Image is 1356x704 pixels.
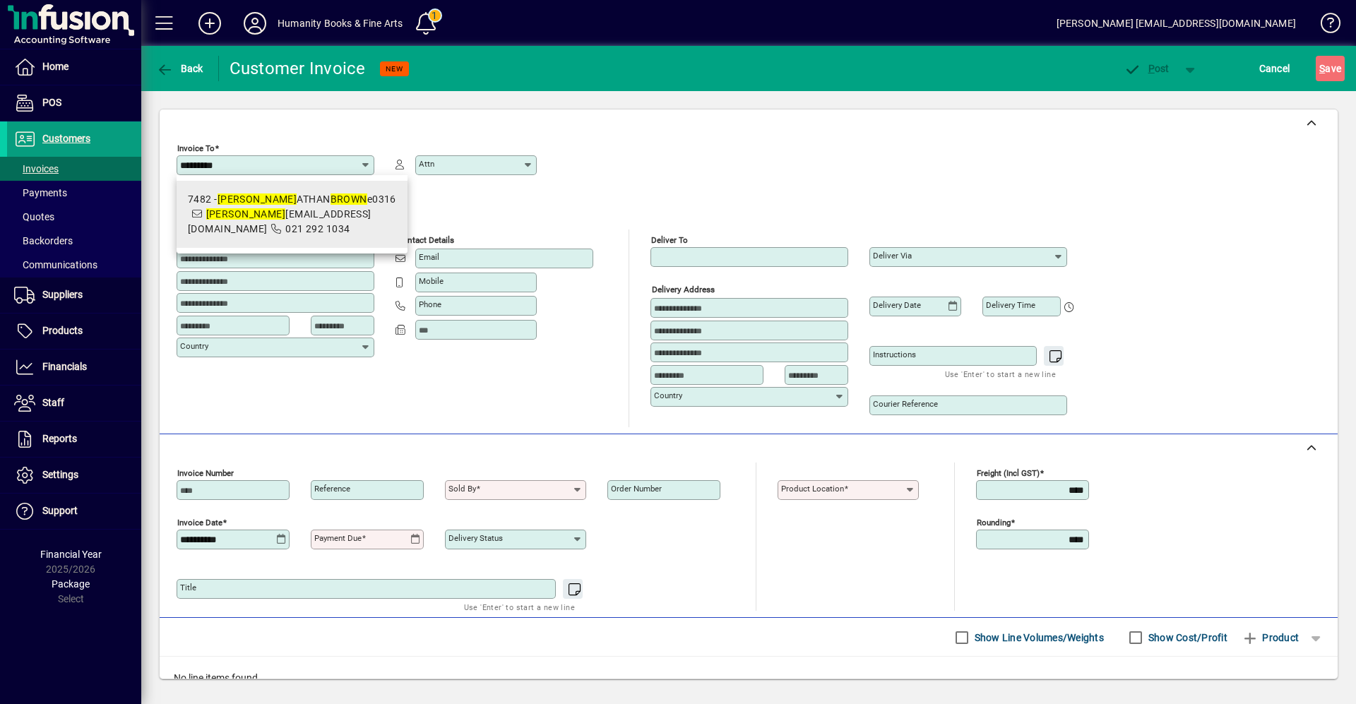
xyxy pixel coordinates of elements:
div: Customer Invoice [230,57,366,80]
mat-hint: Use 'Enter' to start a new line [945,366,1056,382]
a: Financials [7,350,141,385]
mat-label: Sold by [448,484,476,494]
button: Save [1316,56,1345,81]
a: POS [7,85,141,121]
label: Show Cost/Profit [1146,631,1227,645]
a: Communications [7,253,141,277]
span: Invoices [14,163,59,174]
div: Humanity Books & Fine Arts [278,12,403,35]
span: ost [1124,63,1170,74]
mat-label: Deliver To [651,235,688,245]
span: Customers [42,133,90,144]
span: Products [42,325,83,336]
button: Cancel [1256,56,1294,81]
mat-label: Invoice To [177,143,215,153]
span: Package [52,578,90,590]
a: Settings [7,458,141,493]
a: Home [7,49,141,85]
a: Reports [7,422,141,457]
em: BROWN [331,193,367,205]
button: Back [153,56,207,81]
button: Add [187,11,232,36]
mat-option: 7482 - JONATHAN BROWN e0316 [177,181,408,248]
div: [PERSON_NAME] [EMAIL_ADDRESS][DOMAIN_NAME] [1057,12,1296,35]
a: Suppliers [7,278,141,313]
mat-label: Order number [611,484,662,494]
mat-label: Instructions [873,350,916,359]
span: Financials [42,361,87,372]
mat-label: Deliver via [873,251,912,261]
mat-label: Reference [314,484,350,494]
span: 021 292 1034 [285,223,350,234]
span: Payments [14,187,67,198]
mat-label: Mobile [419,276,444,286]
mat-label: Attn [419,159,434,169]
span: Suppliers [42,289,83,300]
span: Product [1242,626,1299,649]
span: S [1319,63,1325,74]
em: [PERSON_NAME] [218,193,297,205]
mat-label: Rounding [977,518,1011,527]
span: Settings [42,469,78,480]
span: NEW [386,64,403,73]
mat-label: Delivery time [986,300,1035,310]
span: Home [42,61,69,72]
button: Product [1235,625,1306,650]
mat-label: Country [654,390,682,400]
span: Reports [42,433,77,444]
span: POS [42,97,61,108]
mat-label: Courier Reference [873,399,938,409]
label: Show Line Volumes/Weights [972,631,1104,645]
mat-label: Product location [781,484,844,494]
a: Support [7,494,141,529]
span: [EMAIL_ADDRESS][DOMAIN_NAME] [188,208,371,234]
span: Financial Year [40,549,102,560]
mat-label: Country [180,341,208,351]
mat-label: Title [180,583,196,592]
a: Quotes [7,205,141,229]
span: Communications [14,259,97,270]
mat-hint: Use 'Enter' to start a new line [464,599,575,615]
div: No line items found [160,657,1338,700]
button: Post [1117,56,1177,81]
div: 7482 - ATHAN e0316 [188,192,396,207]
mat-label: Invoice number [177,468,234,478]
mat-label: Invoice date [177,518,222,527]
app-page-header-button: Back [141,56,219,81]
mat-label: Delivery status [448,533,503,543]
mat-label: Phone [419,299,441,309]
span: P [1148,63,1155,74]
span: Staff [42,397,64,408]
span: Backorders [14,235,73,246]
em: [PERSON_NAME] [206,208,286,220]
mat-label: Payment due [314,533,362,543]
a: Invoices [7,157,141,181]
span: Back [156,63,203,74]
mat-label: Freight (incl GST) [977,468,1040,478]
a: Products [7,314,141,349]
mat-label: Delivery date [873,300,921,310]
mat-label: Email [419,252,439,262]
a: Staff [7,386,141,421]
span: Quotes [14,211,54,222]
span: ave [1319,57,1341,80]
span: Cancel [1259,57,1290,80]
a: Backorders [7,229,141,253]
button: Profile [232,11,278,36]
span: Support [42,505,78,516]
a: Payments [7,181,141,205]
a: Knowledge Base [1310,3,1338,49]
